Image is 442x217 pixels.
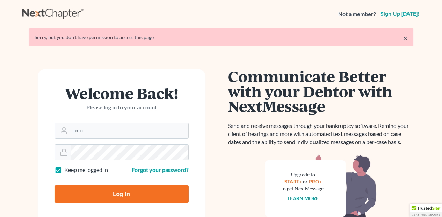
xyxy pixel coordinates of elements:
[64,166,108,174] label: Keep me logged in
[282,171,325,178] div: Upgrade to
[35,34,408,41] div: Sorry, but you don't have permission to access this page
[228,122,413,146] p: Send and receive messages through your bankruptcy software. Remind your client of hearings and mo...
[338,10,376,18] strong: Not a member?
[288,195,319,201] a: Learn more
[71,123,188,138] input: Email Address
[282,185,325,192] div: to get NextMessage.
[379,11,420,17] a: Sign up [DATE]!
[55,103,189,111] p: Please log in to your account
[55,86,189,101] h1: Welcome Back!
[309,179,322,185] a: PRO+
[403,34,408,42] a: ×
[410,204,442,217] div: TrustedSite Certified
[132,166,189,173] a: Forgot your password?
[284,179,302,185] a: START+
[55,185,189,203] input: Log In
[303,179,308,185] span: or
[228,69,413,114] h1: Communicate Better with your Debtor with NextMessage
